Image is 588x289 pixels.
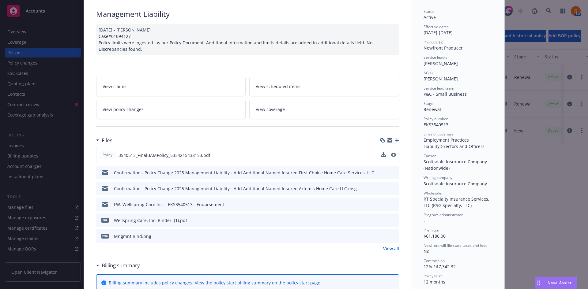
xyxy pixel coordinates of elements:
[381,185,386,192] button: download file
[424,14,436,20] span: Active
[114,169,379,176] div: Confirmation - Policy Change 2025 Management Liability - Add Additional Named Insured First Choic...
[96,24,399,55] div: [DATE] - [PERSON_NAME] Case#01094127 Policy limits were Ingested as per Policy Document. Addition...
[424,76,458,82] span: [PERSON_NAME]
[96,261,140,269] div: Billing summary
[391,185,397,192] button: preview file
[256,106,285,113] span: View coverage
[102,136,112,144] h3: Files
[96,100,246,119] a: View policy changes
[424,61,458,66] span: [PERSON_NAME]
[391,201,397,208] button: preview file
[381,233,386,239] button: download file
[424,218,425,224] span: -
[424,86,454,91] span: Service lead team
[424,212,463,217] span: Program administrator
[424,228,439,233] span: Premium
[391,217,397,224] button: preview file
[424,273,443,279] span: Policy term
[424,258,445,263] span: Commission
[119,152,210,158] span: 3540513_FinalBAMPolicy_5334215438153.pdf
[381,169,386,176] button: download file
[424,45,463,51] span: Newfront Producer
[424,122,448,128] span: EKS3540513
[548,280,572,285] span: Nova Assist
[381,152,386,158] button: download file
[424,196,491,208] span: RT Specialty Insurance Services, LLC (RSG Specialty, LLC)
[101,234,109,238] span: png
[424,106,441,112] span: Renewal
[424,248,429,254] span: No
[424,233,446,239] span: $61,186.00
[424,191,443,196] span: Wholesaler
[424,116,448,121] span: Policy number
[286,280,320,286] a: policy start page
[96,9,399,19] div: Management Liability
[96,136,112,144] div: Files
[114,233,151,239] div: Mngmnt Bind.png
[424,181,487,187] span: Scottsdale Insurance Company
[439,143,484,149] span: Directors and Officers
[535,277,543,289] div: Drag to move
[424,91,467,97] span: P&C - Small Business
[109,280,322,286] div: Billing summary includes policy changes. View the policy start billing summary on the .
[391,233,397,239] button: preview file
[101,152,114,158] span: Policy
[424,279,445,285] span: 12 months
[424,137,470,149] span: Employment Practices Liability
[381,201,386,208] button: download file
[424,264,456,269] span: 12% / $7,342.32
[114,185,357,192] div: Confirmation - Policy Change 2025 Management Liability - Add Additional Named Insured Artemis Hom...
[424,101,433,106] span: Stage
[424,55,449,60] span: Service lead(s)
[424,70,433,76] span: AC(s)
[103,83,126,90] span: View claims
[424,9,434,14] span: Status
[96,77,246,96] a: View claims
[535,277,577,289] button: Nova Assist
[383,245,399,252] a: View all
[381,217,386,224] button: download file
[424,24,492,36] div: [DATE] - [DATE]
[424,243,487,248] span: Newfront will file state taxes and fees
[249,77,399,96] a: View scheduled items
[424,159,488,171] span: Scottsdale Insurance Company (Nationwide)
[424,24,449,29] span: Effective dates
[424,39,443,45] span: Producer(s)
[114,217,187,224] div: Wellspring Care, Inc. Binder. (1).pdf
[424,132,454,137] span: Lines of coverage
[381,152,386,157] button: download file
[391,153,396,157] button: preview file
[102,261,140,269] h3: Billing summary
[256,83,300,90] span: View scheduled items
[391,169,397,176] button: preview file
[114,201,224,208] div: FW: Wellspring Care Inc. - EKS3540513 - Endorsement
[101,218,109,222] span: pdf
[103,106,144,113] span: View policy changes
[391,152,396,158] button: preview file
[424,153,436,158] span: Carrier
[424,175,452,180] span: Writing company
[249,100,399,119] a: View coverage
